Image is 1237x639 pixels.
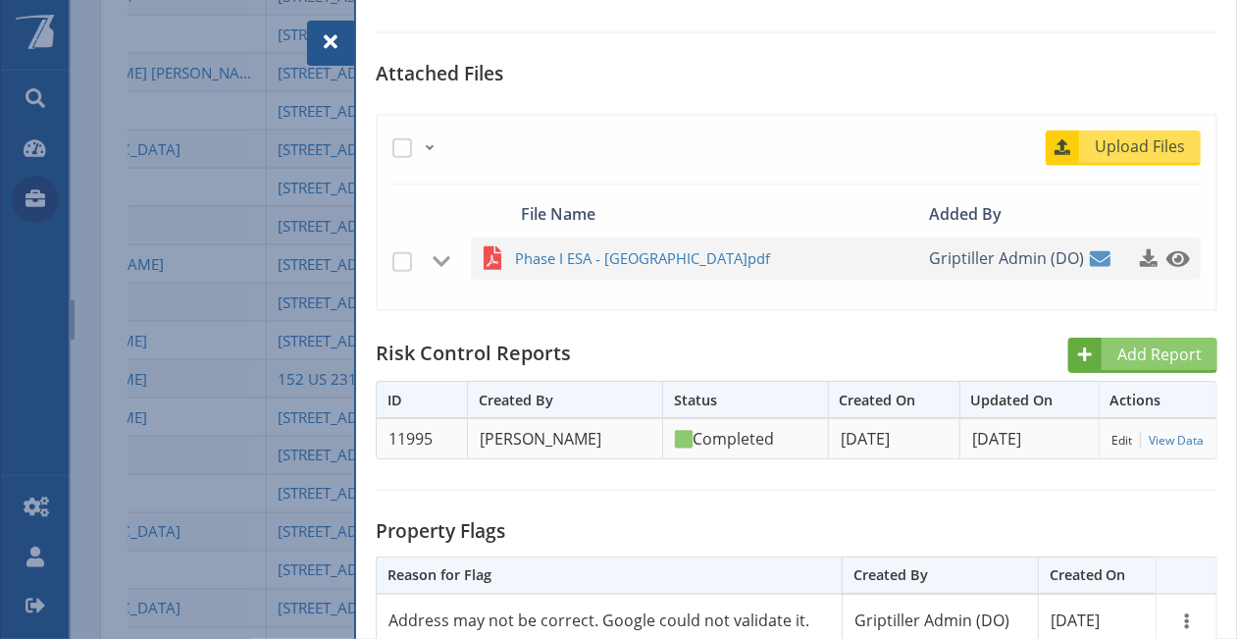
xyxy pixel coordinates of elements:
[515,200,924,228] div: File Name
[1136,428,1145,450] span: |
[840,390,950,411] div: Created On
[388,428,433,450] a: 11995
[853,564,1027,586] div: Created By
[959,418,1099,458] td: [DATE]
[376,340,571,366] span: Risk Control Reports
[1110,390,1206,411] div: Actions
[479,390,651,411] div: Created By
[1046,131,1201,166] a: Upload Files
[1050,564,1145,586] div: Created On
[971,390,1089,411] div: Updated On
[467,418,662,458] td: [PERSON_NAME]
[387,564,831,586] div: Reason for Flag
[1105,343,1217,366] span: Add Report
[1111,432,1132,449] a: Edit
[515,246,924,271] a: Phase I ESA - [GEOGRAPHIC_DATA]pdf
[828,418,959,458] td: [DATE]
[1082,134,1201,158] span: Upload Files
[1068,338,1217,373] a: Add Report
[674,390,817,411] div: Status
[929,238,1084,280] span: Griptiller Admin (DO)
[388,609,830,632] p: Address may not be correct. Google could not validate it.
[923,200,1069,228] div: Added By
[515,246,879,271] span: Phase I ESA - [GEOGRAPHIC_DATA]pdf
[1160,240,1186,276] a: Click to preview this file
[387,390,457,411] div: ID
[662,418,828,458] td: Completed
[376,63,1217,99] h5: Attached Files
[1149,432,1204,449] a: View Data
[376,520,1217,542] h5: Property Flags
